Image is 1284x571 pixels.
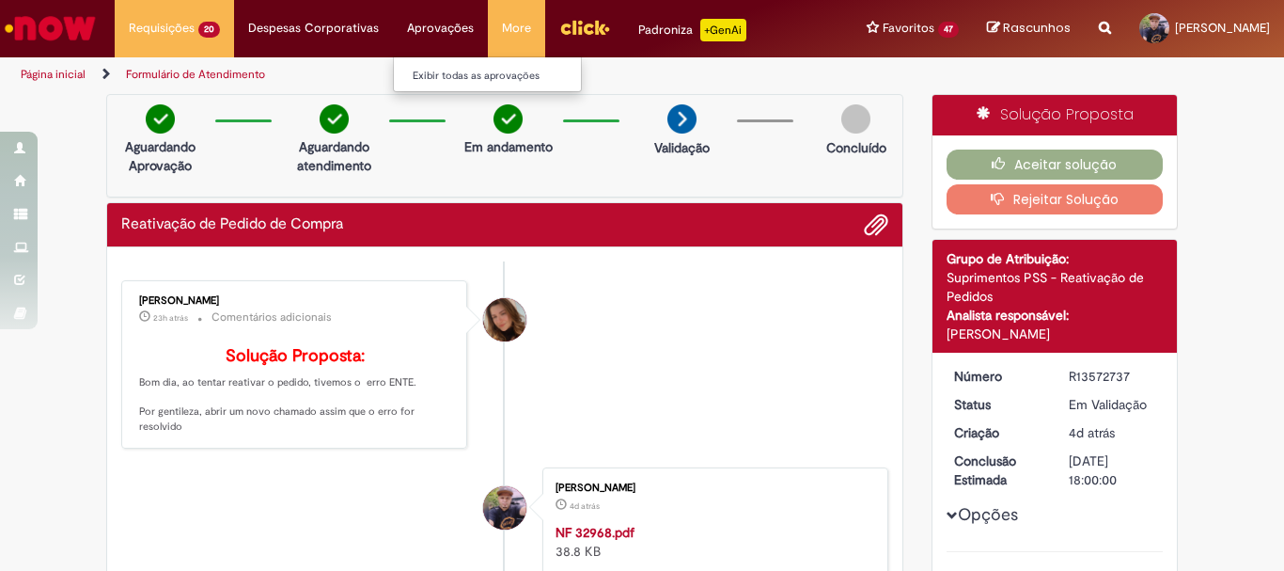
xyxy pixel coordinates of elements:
[940,452,1056,489] dt: Conclusão Estimada
[638,19,746,41] div: Padroniza
[556,524,634,541] a: NF 32968.pdf
[883,19,934,38] span: Favoritos
[153,312,188,324] time: 30/09/2025 08:42:28
[947,184,1164,214] button: Rejeitar Solução
[226,345,365,367] b: Solução Proposta:
[502,19,531,38] span: More
[1069,395,1156,414] div: Em Validação
[464,137,553,156] p: Em andamento
[556,483,869,494] div: [PERSON_NAME]
[248,19,379,38] span: Despesas Corporativas
[938,22,959,38] span: 47
[139,295,452,307] div: [PERSON_NAME]
[654,138,710,157] p: Validação
[1069,424,1115,441] time: 27/09/2025 09:54:03
[841,104,870,134] img: img-circle-grey.png
[667,104,697,134] img: arrow-next.png
[1069,424,1115,441] span: 4d atrás
[129,19,195,38] span: Requisições
[556,523,869,561] div: 38.8 KB
[1069,452,1156,489] div: [DATE] 18:00:00
[947,268,1164,306] div: Suprimentos PSS - Reativação de Pedidos
[2,9,99,47] img: ServiceNow
[393,56,582,92] ul: Aprovações
[126,67,265,82] a: Formulário de Atendimento
[139,347,452,435] p: Bom dia, ao tentar reativar o pedido, tivemos o erro ENTE. Por gentileza, abrir um novo chamado a...
[1003,19,1071,37] span: Rascunhos
[947,306,1164,325] div: Analista responsável:
[289,137,380,175] p: Aguardando atendimento
[407,19,474,38] span: Aprovações
[146,104,175,134] img: check-circle-green.png
[826,138,886,157] p: Concluído
[1069,423,1156,442] div: 27/09/2025 09:54:03
[153,312,188,324] span: 23h atrás
[932,95,1178,135] div: Solução Proposta
[320,104,349,134] img: check-circle-green.png
[394,66,601,87] a: Exibir todas as aprovações
[864,213,888,237] button: Adicionar anexos
[1175,20,1270,36] span: [PERSON_NAME]
[940,395,1056,414] dt: Status
[570,500,600,512] time: 27/09/2025 09:53:54
[493,104,523,134] img: check-circle-green.png
[1069,367,1156,386] div: R13572737
[14,57,842,92] ul: Trilhas de página
[700,19,746,41] p: +GenAi
[940,367,1056,386] dt: Número
[211,309,332,325] small: Comentários adicionais
[559,13,610,41] img: click_logo_yellow_360x200.png
[198,22,220,38] span: 20
[483,486,526,530] div: Alessandro De Jesus Santos
[947,325,1164,343] div: [PERSON_NAME]
[570,500,600,512] span: 4d atrás
[21,67,86,82] a: Página inicial
[987,20,1071,38] a: Rascunhos
[121,216,343,233] h2: Reativação de Pedido de Compra Histórico de tíquete
[947,150,1164,180] button: Aceitar solução
[940,423,1056,442] dt: Criação
[483,298,526,341] div: Gabriela Marchetti Ribessi
[115,137,206,175] p: Aguardando Aprovação
[947,249,1164,268] div: Grupo de Atribuição:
